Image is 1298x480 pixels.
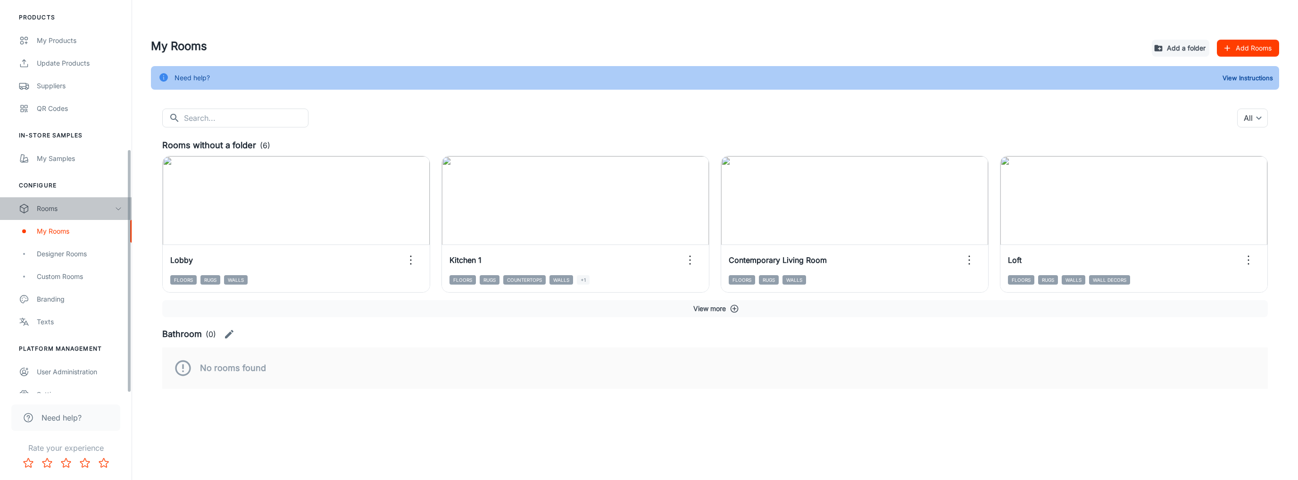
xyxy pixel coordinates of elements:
[549,275,573,285] span: Walls
[1062,275,1085,285] span: Walls
[37,226,122,236] div: My Rooms
[1220,71,1275,85] button: View Instructions
[729,254,827,266] h6: Contemporary Living Room
[184,109,308,127] input: Search...
[1152,40,1209,57] button: Add a folder
[480,275,499,285] span: Rugs
[37,103,122,114] div: QR Codes
[37,389,122,400] div: Settings
[162,328,202,341] h6: Bathroom
[37,367,122,377] div: User Administration
[224,275,248,285] span: Walls
[37,294,122,304] div: Branding
[151,38,1144,55] h4: My Rooms
[162,139,256,152] h6: Rooms without a folder
[37,81,122,91] div: Suppliers
[1089,275,1130,285] span: Wall Decors
[729,275,755,285] span: Floors
[206,328,216,340] p: (0)
[200,362,266,375] h6: No rooms found
[37,317,122,327] div: Texts
[577,275,590,285] span: +1
[42,412,82,423] span: Need help?
[37,35,122,46] div: My Products
[260,140,270,151] p: (6)
[37,153,122,164] div: My Samples
[37,203,115,214] div: Rooms
[1038,275,1058,285] span: Rugs
[162,300,1268,317] button: View more
[1008,254,1022,266] h6: Loft
[759,275,779,285] span: Rugs
[449,254,482,266] h6: Kitchen 1
[37,249,122,259] div: Designer Rooms
[503,275,546,285] span: Countertops
[170,254,193,266] h6: Lobby
[200,275,220,285] span: Rugs
[37,271,122,282] div: Custom Rooms
[1237,109,1268,127] div: All
[449,275,476,285] span: Floors
[1217,40,1279,57] button: Add Rooms
[1008,275,1034,285] span: Floors
[170,275,197,285] span: Floors
[782,275,806,285] span: Walls
[37,58,122,68] div: Update Products
[175,69,210,87] div: Need help?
